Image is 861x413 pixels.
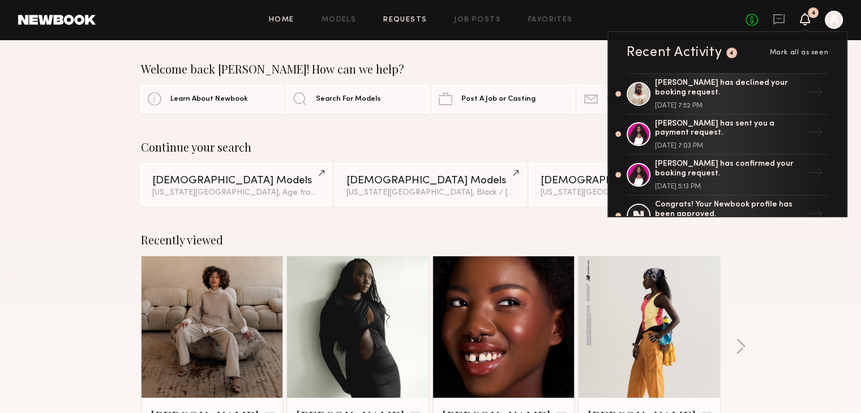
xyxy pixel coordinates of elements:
span: Mark all as seen [769,49,828,56]
div: → [802,201,828,230]
div: Recently viewed [141,233,721,247]
div: 4 [729,50,734,57]
a: Search For Models [286,85,429,113]
div: Recent Activity [627,46,722,59]
a: [DEMOGRAPHIC_DATA] Models[US_STATE][GEOGRAPHIC_DATA], Age from [DEMOGRAPHIC_DATA]. [141,163,332,206]
a: [DEMOGRAPHIC_DATA] Models[US_STATE][GEOGRAPHIC_DATA], E-comm category [529,163,720,206]
a: Contact Account Manager [577,85,720,113]
div: Welcome back [PERSON_NAME]! How can we help? [141,62,721,76]
a: A [825,11,843,29]
a: [PERSON_NAME] has sent you a payment request.[DATE] 7:03 PM→ [627,115,828,156]
a: Home [269,16,294,24]
div: [US_STATE][GEOGRAPHIC_DATA], E-comm category [541,189,709,197]
div: [DEMOGRAPHIC_DATA] Models [152,175,320,186]
div: → [802,79,828,109]
div: [US_STATE][GEOGRAPHIC_DATA], Age from [DEMOGRAPHIC_DATA]. [152,189,320,197]
div: [DEMOGRAPHIC_DATA] Models [541,175,709,186]
a: Favorites [528,16,573,24]
a: Congrats! Your Newbook profile has been approved.→ [627,196,828,236]
span: Learn About Newbook [170,96,248,103]
a: Learn About Newbook [141,85,284,113]
a: [PERSON_NAME] has confirmed your booking request.[DATE] 5:13 PM→ [627,155,828,196]
a: Job Posts [454,16,501,24]
div: [DATE] 5:13 PM [655,183,802,190]
div: → [802,160,828,190]
a: Post A Job or Casting [432,85,575,113]
div: 4 [811,10,816,16]
div: Congrats! Your Newbook profile has been approved. [655,200,802,220]
div: [US_STATE][GEOGRAPHIC_DATA], Black / [DEMOGRAPHIC_DATA] [346,189,515,197]
div: [DATE] 7:03 PM [655,143,802,149]
div: [DATE] 7:52 PM [655,102,802,109]
div: [PERSON_NAME] has declined your booking request. [655,79,802,98]
div: [PERSON_NAME] has confirmed your booking request. [655,160,802,179]
a: Models [322,16,356,24]
div: [PERSON_NAME] has sent you a payment request. [655,119,802,139]
span: Search For Models [316,96,381,103]
a: [PERSON_NAME] has declined your booking request.[DATE] 7:52 PM→ [627,73,828,115]
a: Requests [383,16,427,24]
div: → [802,119,828,149]
a: [DEMOGRAPHIC_DATA] Models[US_STATE][GEOGRAPHIC_DATA], Black / [DEMOGRAPHIC_DATA] [335,163,526,206]
div: Continue your search [141,140,721,154]
div: [DEMOGRAPHIC_DATA] Models [346,175,515,186]
span: Post A Job or Casting [461,96,536,103]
